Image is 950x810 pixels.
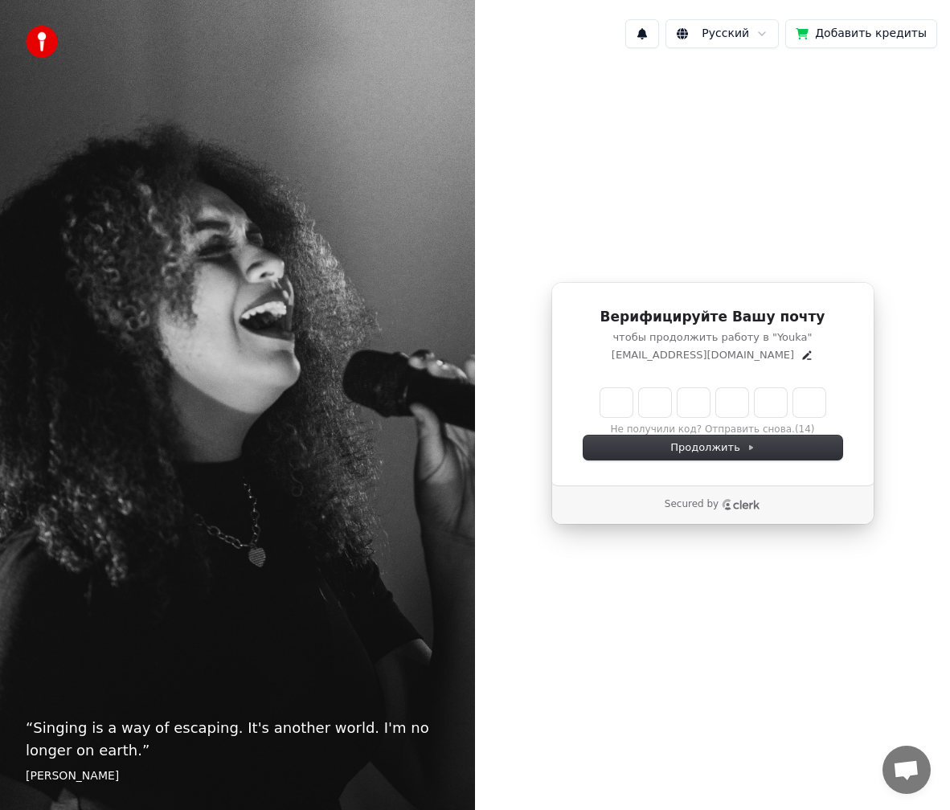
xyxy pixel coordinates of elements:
[26,717,449,762] p: “ Singing is a way of escaping. It's another world. I'm no longer on earth. ”
[665,498,719,511] p: Secured by
[785,19,937,48] button: Добавить кредиты
[600,388,825,417] input: Enter verification code
[722,499,760,510] a: Clerk logo
[26,768,449,784] footer: [PERSON_NAME]
[584,436,842,460] button: Продолжить
[801,349,813,362] button: Edit
[882,746,931,794] div: Открытый чат
[26,26,58,58] img: youka
[584,308,842,327] h1: Верифицируйте Вашу почту
[612,348,794,362] p: [EMAIL_ADDRESS][DOMAIN_NAME]
[670,440,755,455] span: Продолжить
[584,330,842,345] p: чтобы продолжить работу в "Youka"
